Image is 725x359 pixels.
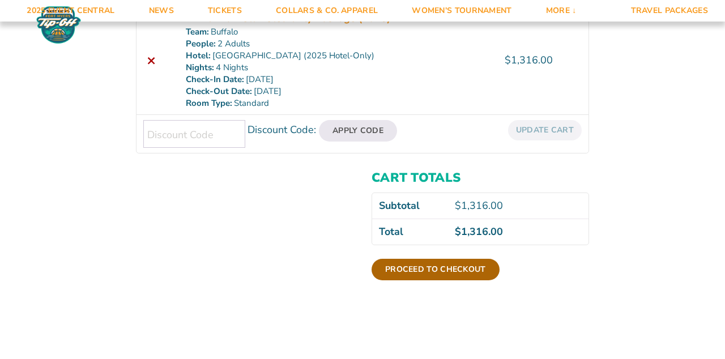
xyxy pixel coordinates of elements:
[186,62,492,74] p: 4 Nights
[372,259,500,280] a: Proceed to checkout
[143,53,159,68] a: Remove this item
[455,225,461,238] span: $
[455,225,503,238] bdi: 1,316.00
[372,193,448,219] th: Subtotal
[186,26,492,38] p: Buffalo
[186,97,232,109] dt: Room Type:
[186,26,209,38] dt: Team:
[372,219,448,245] th: Total
[186,86,492,97] p: [DATE]
[186,74,244,86] dt: Check-In Date:
[186,50,211,62] dt: Hotel:
[505,53,511,67] span: $
[34,6,83,44] img: Fort Myers Tip-Off
[505,53,553,67] bdi: 1,316.00
[186,74,492,86] p: [DATE]
[186,62,214,74] dt: Nights:
[372,170,589,185] h2: Cart totals
[186,86,252,97] dt: Check-Out Date:
[455,199,461,212] span: $
[319,120,397,142] button: Apply Code
[248,123,316,136] label: Discount Code:
[186,97,492,109] p: Standard
[508,120,582,140] button: Update cart
[186,38,216,50] dt: People:
[143,120,245,148] input: Discount Code
[186,50,492,62] p: [GEOGRAPHIC_DATA] (2025 Hotel-Only)
[186,38,492,50] p: 2 Adults
[455,199,503,212] bdi: 1,316.00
